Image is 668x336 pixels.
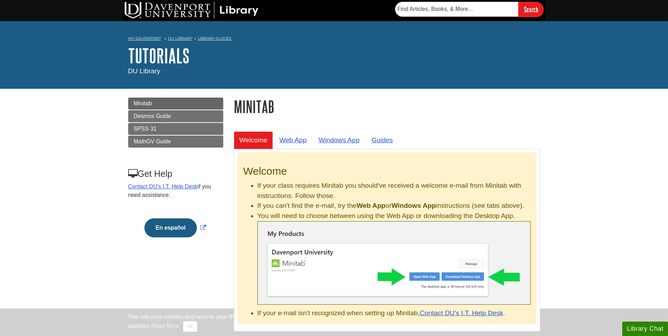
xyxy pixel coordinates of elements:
[622,322,668,336] button: Library Chat
[257,181,531,201] li: If your class requires Minitab you should've received a welcome e-mail from Minitab with instruct...
[128,67,161,75] span: DU Library
[128,313,540,332] div: This site uses cookies and records your IP address for usage statistics. Additionally, we use Goo...
[128,123,223,135] a: SPSS 31
[257,221,531,305] img: Minitab .exe file finished downloaded
[274,131,312,149] a: Web App
[183,321,197,332] button: Close
[143,225,208,231] a: Link opens in new window
[395,2,518,17] input: Find Articles, Books, & More...
[128,110,223,122] a: Desmos Guide
[128,45,189,67] a: Tutorials
[366,131,399,149] a: Guides
[128,136,223,148] a: MathGV Guide
[395,2,544,17] form: Searches DU Library's articles, books, and more
[128,183,198,189] a: Contact DU's I.T. Help Desk
[168,36,192,41] a: DU Library
[134,138,171,144] span: MathGV Guide
[128,182,223,199] p: if you need assistance.
[420,309,503,317] a: Contact DU's I.T. Help Desk
[392,202,436,209] b: Windows App
[128,98,223,110] a: Minitab
[257,201,531,211] li: If you can't find the e-mail, try the or instructions (see tabs above).
[257,308,531,318] li: If your e-mail isn't recognized when setting up Minitab, .
[313,131,365,149] a: Windows App
[144,218,197,237] button: En español
[128,34,540,45] nav: breadcrumb
[128,36,161,42] a: My Davenport
[518,2,544,17] input: Search
[357,202,386,209] b: Web App
[134,126,157,132] span: SPSS 31
[234,98,540,116] h1: Minitab
[134,100,152,106] span: Minitab
[125,2,258,19] img: DU Library
[257,211,531,305] li: You will need to choose between using the Web App or downloading the Desktop App.
[134,113,171,119] span: Desmos Guide
[243,165,531,177] h2: Welcome
[198,36,231,41] a: Library Guides
[128,98,223,249] div: Guide Page Menu
[234,131,273,149] a: Welcome
[128,169,223,179] h3: Get Help
[151,323,179,329] a: Read More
